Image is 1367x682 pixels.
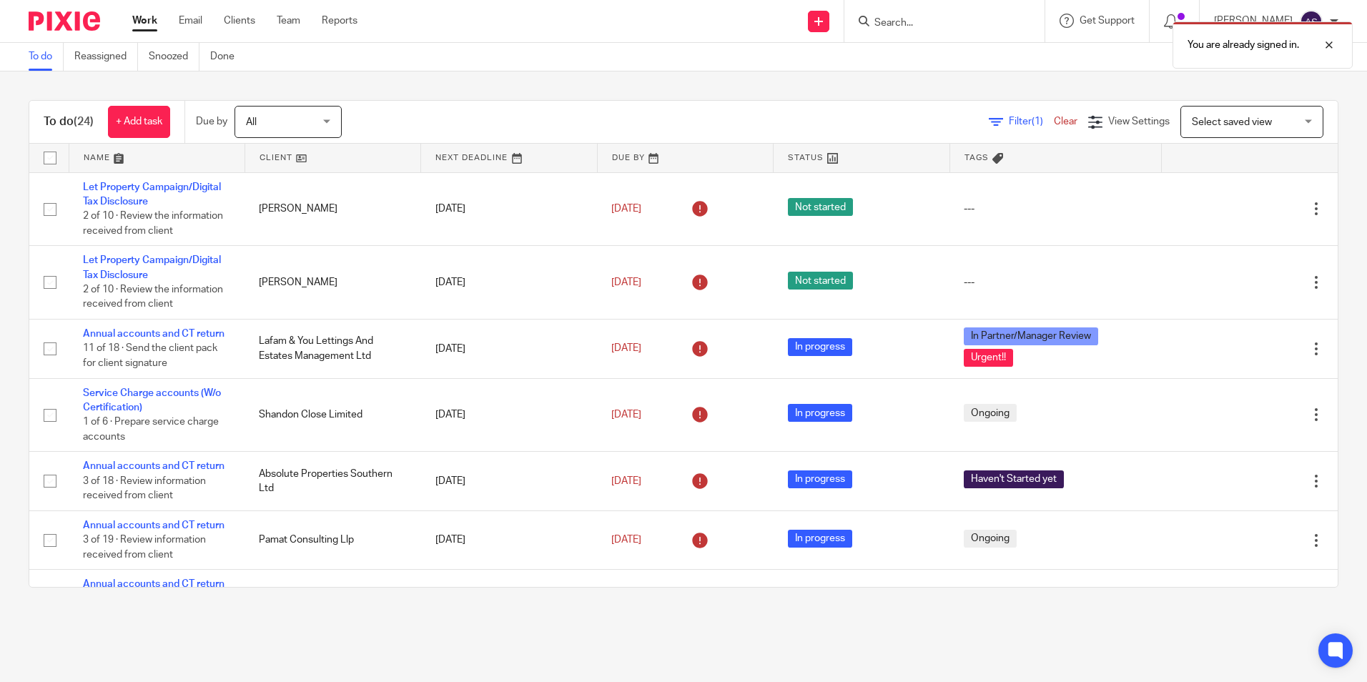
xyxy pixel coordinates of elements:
a: Work [132,14,157,28]
img: svg%3E [1300,10,1323,33]
span: Not started [788,272,853,290]
td: [PERSON_NAME] [245,246,420,320]
span: All [246,117,257,127]
td: [PERSON_NAME] [245,172,420,246]
td: [DATE] [421,452,597,510]
span: 2 of 10 · Review the information received from client [83,211,223,236]
span: In progress [788,530,852,548]
span: 3 of 18 · Review information received from client [83,476,206,501]
span: Filter [1009,117,1054,127]
a: Annual accounts and CT return [83,329,224,339]
img: Pixie [29,11,100,31]
a: Clear [1054,117,1077,127]
a: Clients [224,14,255,28]
a: Let Property Campaign/Digital Tax Disclosure [83,182,221,207]
td: [DATE] [421,320,597,378]
span: 11 of 18 · Send the client pack for client signature [83,344,217,369]
span: 1 of 6 · Prepare service charge accounts [83,417,219,442]
span: [DATE] [611,344,641,354]
td: [DATE] [421,378,597,452]
span: 3 of 19 · Review information received from client [83,535,206,560]
span: [DATE] [611,204,641,214]
span: 2 of 10 · Review the information received from client [83,285,223,310]
td: [DATE] [421,570,597,628]
h1: To do [44,114,94,129]
a: Let Property Campaign/Digital Tax Disclosure [83,255,221,280]
td: [DATE] [421,246,597,320]
td: Shandon Close Limited [245,378,420,452]
td: [DATE] [421,510,597,569]
span: View Settings [1108,117,1170,127]
a: Team [277,14,300,28]
a: Done [210,43,245,71]
span: [DATE] [611,410,641,420]
span: [DATE] [611,277,641,287]
a: Reassigned [74,43,138,71]
a: Email [179,14,202,28]
span: Not started [788,198,853,216]
td: Pamat Consulting Llp [245,510,420,569]
a: To do [29,43,64,71]
a: Annual accounts and CT return [83,520,224,530]
span: Ongoing [964,530,1017,548]
span: [DATE] [611,476,641,486]
span: (1) [1032,117,1043,127]
span: Urgent!! [964,349,1013,367]
a: Snoozed [149,43,199,71]
span: In progress [788,470,852,488]
span: [DATE] [611,535,641,545]
span: (24) [74,116,94,127]
span: In Partner/Manager Review [964,327,1098,345]
span: Ongoing [964,404,1017,422]
a: + Add task [108,106,170,138]
span: Tags [964,154,989,162]
a: Annual accounts and CT return [83,461,224,471]
a: Service Charge accounts (W/o Certification) [83,388,221,412]
span: In progress [788,404,852,422]
span: In progress [788,338,852,356]
div: --- [964,275,1147,290]
td: [DATE] [421,172,597,246]
span: Haven't Started yet [964,470,1064,488]
a: Annual accounts and CT return [83,579,224,589]
p: Due by [196,114,227,129]
a: Reports [322,14,357,28]
p: You are already signed in. [1188,38,1299,52]
span: Select saved view [1192,117,1272,127]
div: --- [964,202,1147,216]
td: Lafam & You Lettings And Estates Management Ltd [245,320,420,378]
td: Absolute Properties Southern Ltd [245,452,420,510]
td: Ukestates Property Management Limited [245,570,420,628]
